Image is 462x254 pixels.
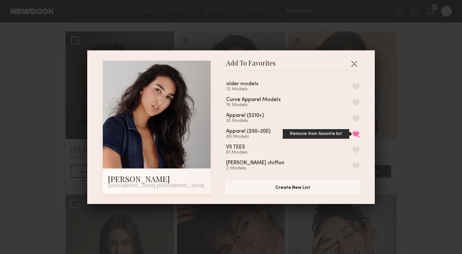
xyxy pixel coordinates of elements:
div: 89 Models [226,134,286,139]
div: [GEOGRAPHIC_DATA], [GEOGRAPHIC_DATA] [108,184,205,188]
div: 61 Models [226,150,260,155]
button: Create New List [226,181,359,194]
button: Close [349,58,359,69]
div: older models [226,81,258,87]
span: Add To Favorites [226,61,276,70]
div: Curve Apparel Models [226,97,281,103]
div: 2 Models [226,166,300,171]
div: Apparel ($210+) [226,113,264,118]
div: VS TEES [226,145,245,150]
div: Apparel ($50-200) [226,129,270,134]
div: [PERSON_NAME] chiffon [226,160,284,166]
div: 19 Models [226,103,296,108]
div: 12 Models [226,87,274,92]
button: Remove from favorite list [352,131,359,137]
div: [PERSON_NAME] [108,174,205,184]
div: 33 Models [226,118,279,124]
